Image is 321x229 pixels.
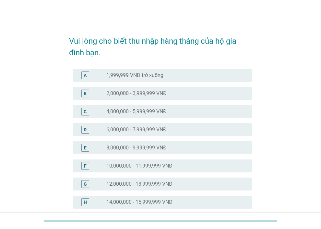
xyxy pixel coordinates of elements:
[84,108,87,115] div: C
[106,199,172,205] label: 14,000,000 - 15,999,999 VNĐ
[84,144,87,151] div: E
[106,126,167,133] label: 6,000,000 - 7,999,999 VNĐ
[84,199,87,205] div: H
[106,108,167,115] label: 4,000,000 - 5,999,999 VNĐ
[84,180,87,187] div: G
[106,145,167,151] label: 8,000,000 - 9,999,999 VNĐ
[69,29,252,59] h2: Vui lòng cho biết thu nhập hàng tháng của hộ gia đình bạn.
[84,72,87,79] div: A
[106,72,163,79] label: 1,999,999 VNĐ trở xuống
[84,126,87,133] div: D
[106,163,172,169] label: 10,000,000 - 11,999,999 VNĐ
[84,90,87,97] div: B
[106,90,167,97] label: 2,000,000 - 3,999,999 VNĐ
[106,181,172,187] label: 12,000,000 - 13,999,999 VNĐ
[84,162,87,169] div: F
